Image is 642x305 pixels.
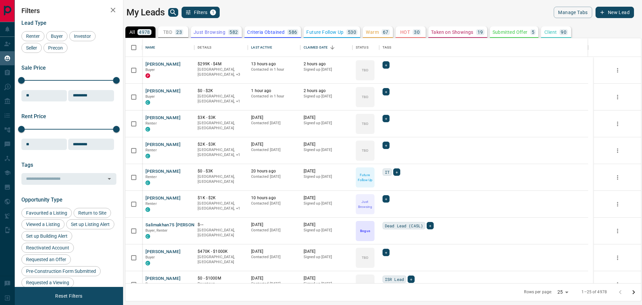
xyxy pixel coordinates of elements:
[251,61,297,67] p: 13 hours ago
[613,65,623,75] button: more
[383,249,390,256] div: +
[251,168,297,174] p: 20 hours ago
[251,195,297,201] p: 10 hours ago
[76,210,109,216] span: Return to Site
[304,195,349,201] p: [DATE]
[613,226,623,236] button: more
[304,67,349,72] p: Signed up [DATE]
[431,30,473,34] p: Taken on Showings
[126,7,165,18] h1: My Leads
[198,61,244,67] p: $299K - $4M
[352,38,379,57] div: Status
[145,115,181,121] button: [PERSON_NAME]
[21,219,65,229] div: Viewed a Listing
[145,175,157,179] span: Renter
[229,30,238,34] p: 582
[211,10,215,15] span: 1
[145,73,150,78] div: property.ca
[251,222,297,228] p: [DATE]
[51,290,87,302] button: Reset Filters
[383,30,389,34] p: 67
[385,62,387,68] span: +
[544,30,557,34] p: Client
[251,142,297,147] p: [DATE]
[524,289,552,295] p: Rows per page:
[251,276,297,281] p: [DATE]
[251,254,297,260] p: Contacted [DATE]
[145,195,181,202] button: [PERSON_NAME]
[46,45,65,51] span: Precon
[306,30,343,34] p: Future Follow Up
[24,33,42,39] span: Renter
[532,30,534,34] p: 5
[198,174,244,184] p: [GEOGRAPHIC_DATA], [GEOGRAPHIC_DATA]
[383,195,390,203] div: +
[289,30,297,34] p: 586
[304,94,349,99] p: Signed up [DATE]
[561,30,566,34] p: 90
[304,115,349,121] p: [DATE]
[21,278,74,288] div: Requested a Viewing
[145,61,181,68] button: [PERSON_NAME]
[145,121,157,126] span: Renter
[300,38,352,57] div: Claimed Date
[356,199,374,209] p: Just Browsing
[427,222,434,229] div: +
[145,94,155,99] span: Buyer
[613,280,623,290] button: more
[385,222,423,229] span: Dead Lead (CASL)
[304,228,349,233] p: Signed up [DATE]
[74,208,111,218] div: Return to Site
[66,219,114,229] div: Set up Listing Alert
[145,154,150,158] div: condos.ca
[21,31,44,41] div: Renter
[24,280,72,285] span: Requested a Viewing
[304,201,349,206] p: Signed up [DATE]
[393,168,400,176] div: +
[383,88,390,95] div: +
[194,38,248,57] div: Details
[477,30,483,34] p: 19
[145,68,155,72] span: Buyer
[251,67,297,72] p: Contacted in 1 hour
[21,65,46,71] span: Sale Price
[21,243,74,253] div: Reactivated Account
[251,174,297,179] p: Contacted [DATE]
[198,147,244,158] p: Vaughan
[348,30,356,34] p: 530
[613,172,623,182] button: more
[360,228,370,233] p: Bogus
[145,180,150,185] div: condos.ca
[145,234,150,239] div: condos.ca
[24,233,70,239] span: Set up Building Alert
[46,31,68,41] div: Buyer
[362,68,368,73] p: TBD
[613,199,623,209] button: more
[129,30,135,34] p: All
[385,115,387,122] span: +
[24,210,70,216] span: Favourited a Listing
[198,249,244,254] p: $470K - $1000K
[493,30,528,34] p: Submitted Offer
[198,228,244,238] p: [GEOGRAPHIC_DATA], [GEOGRAPHIC_DATA]
[251,281,297,287] p: Contacted [DATE]
[145,168,181,175] button: [PERSON_NAME]
[145,142,181,148] button: [PERSON_NAME]
[145,88,181,94] button: [PERSON_NAME]
[554,7,592,18] button: Manage Tabs
[198,276,244,281] p: $0 - $1000M
[105,174,114,183] button: Open
[145,255,155,259] span: Buyer
[247,30,285,34] p: Criteria Obtained
[383,61,390,69] div: +
[21,7,116,15] h2: Filters
[21,208,72,218] div: Favourited a Listing
[176,30,182,34] p: 23
[145,222,211,228] button: Salimakhan75 [PERSON_NAME]
[366,30,379,34] p: Warm
[304,174,349,179] p: Signed up [DATE]
[410,276,412,283] span: +
[69,31,96,41] div: Investor
[139,30,150,34] p: 4978
[145,282,155,286] span: Buyer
